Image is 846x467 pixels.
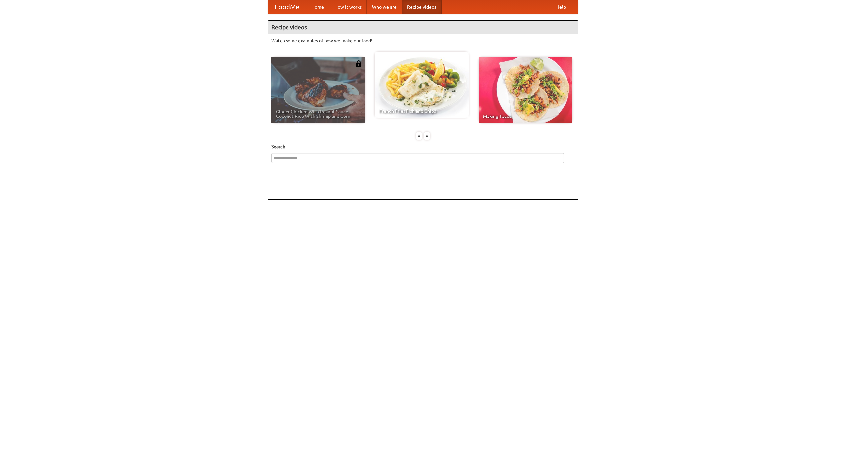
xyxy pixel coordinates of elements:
img: 483408.png [355,60,362,67]
div: « [416,132,422,140]
h5: Search [271,143,575,150]
a: Making Tacos [479,57,572,123]
a: French Fries Fish and Chips [375,52,469,118]
a: FoodMe [268,0,306,14]
a: How it works [329,0,367,14]
p: Watch some examples of how we make our food! [271,37,575,44]
div: » [424,132,430,140]
a: Home [306,0,329,14]
a: Recipe videos [402,0,442,14]
a: Help [551,0,571,14]
h4: Recipe videos [268,21,578,34]
a: Who we are [367,0,402,14]
span: French Fries Fish and Chips [379,109,464,113]
span: Making Tacos [483,114,568,118]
